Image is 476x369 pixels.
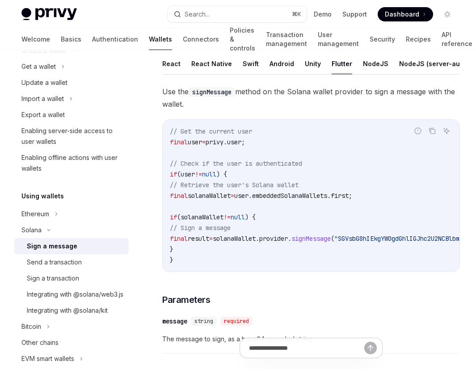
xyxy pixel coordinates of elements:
a: Wallets [149,29,172,50]
span: (user [177,170,195,178]
span: != [223,213,231,221]
a: Integrating with @solana/web3.js [14,286,129,302]
span: } [170,256,173,264]
button: Flutter [332,53,352,74]
span: Dashboard [385,10,419,19]
a: Enabling server-side access to user wallets [14,123,129,150]
span: // Get the current user [170,127,252,135]
button: Swift [243,53,259,74]
span: = [231,192,234,200]
a: Transaction management [266,29,307,50]
button: NodeJS (server-auth) [399,53,468,74]
a: Demo [314,10,332,19]
span: result [188,235,209,243]
button: React [162,53,181,74]
div: EVM smart wallets [21,353,74,364]
a: Authentication [92,29,138,50]
div: Bitcoin [21,321,41,332]
button: Toggle dark mode [440,7,455,21]
span: // Sign a message [170,224,231,232]
a: Export a wallet [14,107,129,123]
div: Get a wallet [21,61,56,72]
a: Integrating with @solana/kit [14,302,129,319]
div: Enabling server-side access to user wallets [21,126,123,147]
button: Search...⌘K [168,6,307,22]
h5: Using wallets [21,191,64,201]
span: // Retrieve the user's Solana wallet [170,181,299,189]
a: Policies & controls [230,29,255,50]
span: ( [331,235,334,243]
button: EVM smart wallets [14,351,129,367]
span: privy.user; [206,138,245,146]
a: Sign a message [14,238,129,254]
span: ) { [216,170,227,178]
span: ) { [245,213,256,221]
span: ⌘ K [292,11,301,18]
span: // Check if the user is authenticated [170,159,302,168]
button: Solana [14,222,129,238]
span: Use the method on the Solana wallet provider to sign a message with the wallet. [162,85,460,110]
div: Update a wallet [21,77,67,88]
span: The message to sign, as a base64-encoded string. [162,334,460,344]
a: Enabling offline actions with user wallets [14,150,129,176]
button: Import a wallet [14,91,129,107]
code: signMessage [189,87,235,97]
button: Send message [364,342,377,354]
a: Welcome [21,29,50,50]
button: Android [270,53,294,74]
button: Bitcoin [14,319,129,335]
div: Enabling offline actions with user wallets [21,152,123,174]
a: User management [318,29,359,50]
span: final [170,192,188,200]
span: string [194,318,213,325]
span: if [170,213,177,221]
div: Sign a message [27,241,77,252]
div: Import a wallet [21,93,64,104]
a: Send a transaction [14,254,129,270]
span: null [231,213,245,221]
div: Search... [185,9,210,20]
button: NodeJS [363,53,388,74]
a: Support [342,10,367,19]
span: != [195,170,202,178]
span: = [202,138,206,146]
button: Copy the contents from the code block [426,125,438,137]
div: message [162,317,187,326]
div: Solana [21,225,42,235]
a: Other chains [14,335,129,351]
a: Security [370,29,395,50]
div: Export a wallet [21,109,65,120]
div: Integrating with @solana/kit [27,305,108,316]
a: Update a wallet [14,75,129,91]
a: Basics [61,29,81,50]
div: Sign a transaction [27,273,79,284]
a: Dashboard [378,7,433,21]
span: solanaWallet.provider. [213,235,291,243]
span: } [170,245,173,253]
span: null [202,170,216,178]
img: light logo [21,8,77,21]
a: Recipes [406,29,431,50]
span: signMessage [291,235,331,243]
span: user.embeddedSolanaWallets.first; [234,192,352,200]
button: Report incorrect code [412,125,424,137]
a: API reference [442,29,472,50]
div: required [220,317,253,326]
span: Parameters [162,294,210,306]
div: Send a transaction [27,257,82,268]
span: = [209,235,213,243]
button: Get a wallet [14,59,129,75]
span: (solanaWallet [177,213,223,221]
span: final [170,235,188,243]
button: Unity [305,53,321,74]
div: Other chains [21,337,59,348]
span: solanaWallet [188,192,231,200]
span: if [170,170,177,178]
div: Integrating with @solana/web3.js [27,289,123,300]
a: Sign a transaction [14,270,129,286]
a: Connectors [183,29,219,50]
div: Ethereum [21,209,49,219]
button: Ask AI [441,125,452,137]
span: user [188,138,202,146]
button: Ethereum [14,206,129,222]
